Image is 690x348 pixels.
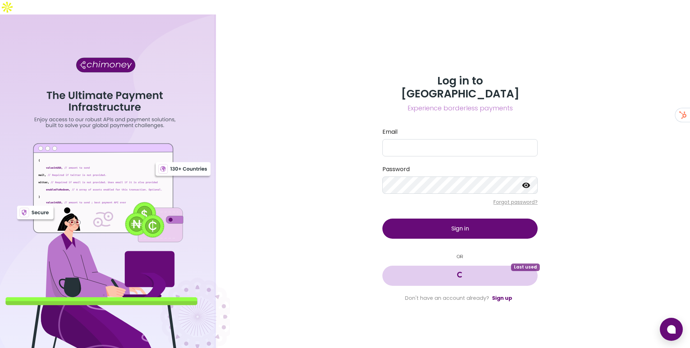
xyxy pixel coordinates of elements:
button: Last used [382,266,538,286]
span: Last used [511,264,540,271]
span: Don't have an account already? [405,294,489,302]
p: Forgot password? [382,198,538,206]
a: Sign up [492,294,512,302]
label: Email [382,128,538,136]
span: Sign in [451,224,469,233]
h3: Log in to [GEOGRAPHIC_DATA] [382,74,538,100]
label: Password [382,165,538,174]
button: Sign in [382,219,538,239]
small: OR [382,253,538,260]
button: Open chat window [660,318,683,341]
span: Experience borderless payments [382,103,538,113]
